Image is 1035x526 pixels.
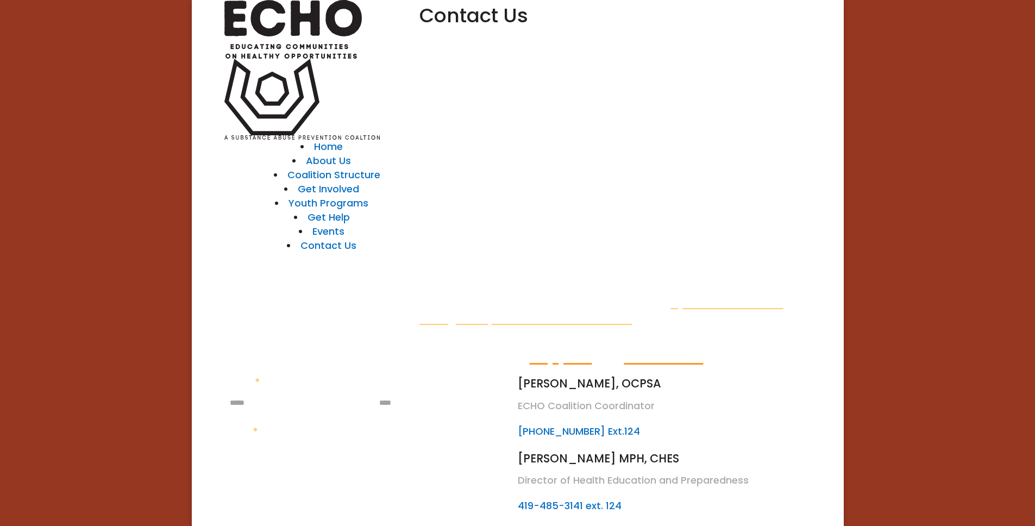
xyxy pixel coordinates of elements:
[518,473,811,489] p: Director of Health Education and Preparedness
[224,374,368,392] label: Name
[288,196,368,210] a: Youth Programs
[518,424,640,438] a: [PHONE_NUMBER] Ext.124
[530,344,592,367] u: support
[624,344,704,367] u: resources
[518,398,811,414] p: ECHO Coalition Coordinator
[308,210,350,224] a: Get Help
[518,374,811,398] h4: [PERSON_NAME], OCPSA
[518,449,811,473] h4: [PERSON_NAME] MPH, CHES
[306,154,351,167] a: About Us
[518,499,622,512] a: 419-485-3141 ext. 124
[312,224,344,238] a: Events
[224,135,380,139] img: ECHO_text
[419,265,811,343] div: ECHO Coalition is focused on providing opportunities for youth and adults to increase awareness o...
[314,140,343,153] a: Home
[298,182,359,196] a: Get Involved
[224,343,811,374] h2: We are happy to provide you with the and you need.
[224,473,518,491] label: Phone
[287,168,380,181] a: Coalition Structure
[224,59,320,135] img: ECHO Logo_black
[300,239,356,252] a: Contact Us
[419,297,783,326] strong: if you are an individual looking for help and not sure where to start
[224,424,518,441] label: Email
